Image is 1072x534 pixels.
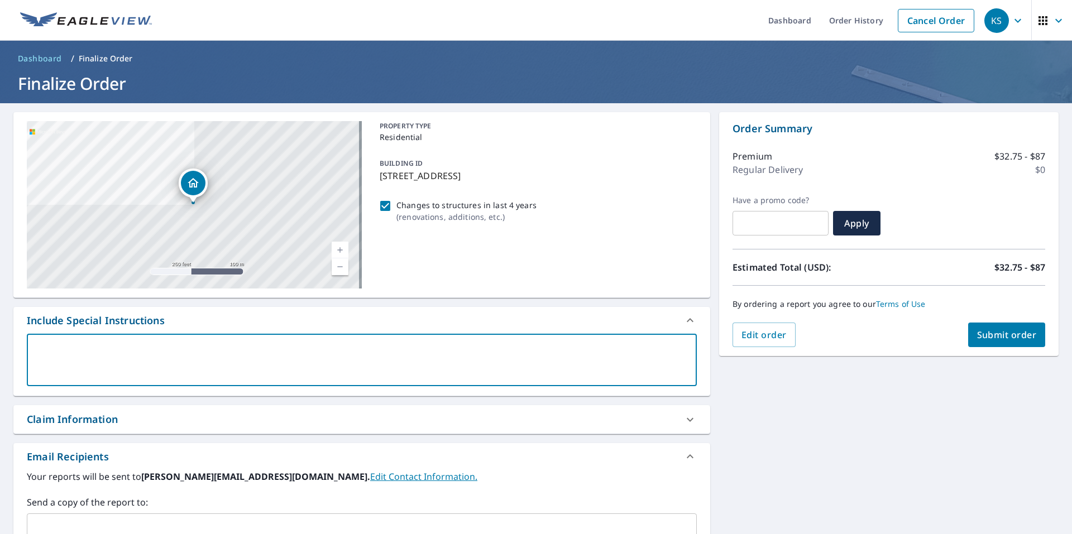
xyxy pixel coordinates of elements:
label: Your reports will be sent to [27,470,697,483]
p: $32.75 - $87 [994,150,1045,163]
p: $32.75 - $87 [994,261,1045,274]
p: ( renovations, additions, etc. ) [396,211,537,223]
p: BUILDING ID [380,158,423,168]
p: Residential [380,131,692,143]
li: / [71,52,74,65]
label: Have a promo code? [733,195,829,205]
a: Dashboard [13,50,66,68]
a: Current Level 17, Zoom In [332,242,348,258]
b: [PERSON_NAME][EMAIL_ADDRESS][DOMAIN_NAME]. [141,470,370,483]
h1: Finalize Order [13,72,1059,95]
span: Dashboard [18,53,62,64]
p: By ordering a report you agree to our [733,299,1045,309]
p: $0 [1035,163,1045,176]
button: Submit order [968,323,1046,347]
span: Submit order [977,329,1037,341]
label: Send a copy of the report to: [27,495,697,509]
button: Apply [833,211,880,235]
p: Order Summary [733,121,1045,136]
div: KS [984,8,1009,33]
nav: breadcrumb [13,50,1059,68]
p: Premium [733,150,772,163]
div: Dropped pin, building 1, Residential property, 2485 Provence Cir Weston, FL 33327 [179,169,208,203]
p: Estimated Total (USD): [733,261,889,274]
div: Email Recipients [27,449,109,464]
a: Cancel Order [898,9,974,32]
p: [STREET_ADDRESS] [380,169,692,182]
div: Include Special Instructions [27,313,165,328]
a: Terms of Use [876,299,926,309]
p: Changes to structures in last 4 years [396,199,537,211]
div: Claim Information [27,412,118,427]
div: Include Special Instructions [13,307,710,334]
div: Claim Information [13,405,710,434]
p: Regular Delivery [733,163,803,176]
a: EditContactInfo [370,470,477,483]
div: Email Recipients [13,443,710,470]
span: Apply [842,217,872,229]
p: PROPERTY TYPE [380,121,692,131]
button: Edit order [733,323,796,347]
span: Edit order [741,329,787,341]
p: Finalize Order [79,53,133,64]
a: Current Level 17, Zoom Out [332,258,348,275]
img: EV Logo [20,12,152,29]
